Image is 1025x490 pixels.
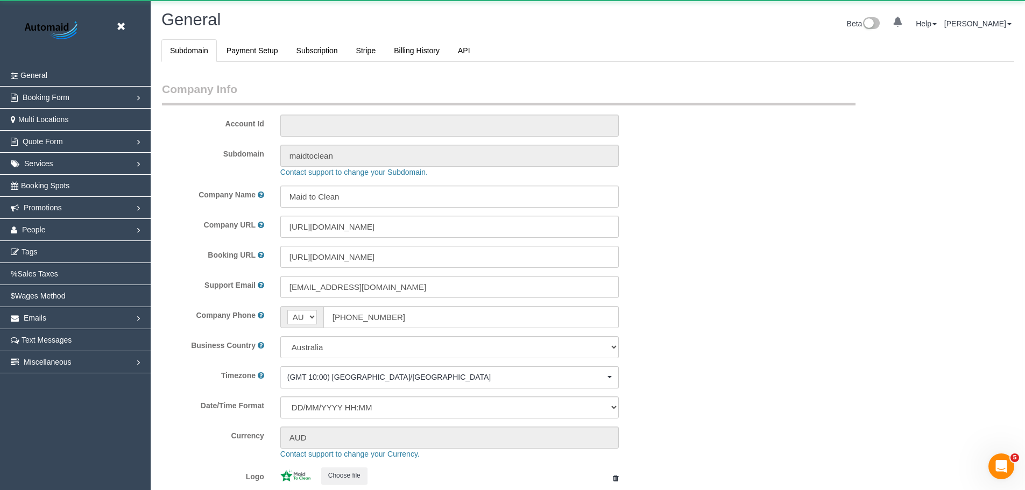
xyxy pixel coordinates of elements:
span: Promotions [24,203,62,212]
legend: Company Info [162,81,856,105]
label: Company URL [204,219,256,230]
label: Business Country [191,340,256,351]
ol: Choose Timezone [280,366,619,388]
span: Booking Form [23,93,69,102]
label: Account Id [154,115,272,129]
span: Wages Method [15,292,66,300]
span: Emails [24,314,46,322]
span: (GMT 10:00) [GEOGRAPHIC_DATA]/[GEOGRAPHIC_DATA] [287,372,605,382]
span: General [161,10,221,29]
label: Company Phone [196,310,256,321]
span: Sales Taxes [17,269,58,278]
a: Payment Setup [218,39,287,62]
span: General [20,71,47,80]
span: Services [24,159,53,168]
label: Currency [154,427,272,441]
a: Help [916,19,937,28]
a: Subscription [288,39,347,62]
label: Logo [154,467,272,482]
label: Date/Time Format [154,396,272,411]
img: 367b4035868b057e955216826a9f17c862141b21.jpeg [280,470,310,481]
span: Multi Locations [18,115,68,124]
a: Subdomain [161,39,217,62]
div: Contact support to change your Subdomain. [272,167,982,177]
img: New interface [862,17,880,31]
label: Booking URL [208,250,256,260]
span: 5 [1010,453,1019,462]
label: Company Name [199,189,256,200]
iframe: Intercom live chat [988,453,1014,479]
button: Choose file [321,467,367,484]
a: Beta [847,19,880,28]
input: Phone [323,306,619,328]
label: Subdomain [154,145,272,159]
span: Miscellaneous [24,358,72,366]
span: People [22,225,46,234]
a: Stripe [348,39,385,62]
label: Support Email [204,280,256,290]
span: Tags [22,247,38,256]
span: Quote Form [23,137,63,146]
button: (GMT 10:00) [GEOGRAPHIC_DATA]/[GEOGRAPHIC_DATA] [280,366,619,388]
span: Booking Spots [21,181,69,190]
a: Billing History [385,39,448,62]
span: Text Messages [22,336,72,344]
img: Automaid Logo [19,19,86,43]
a: [PERSON_NAME] [944,19,1012,28]
div: Contact support to change your Currency. [272,449,982,459]
a: API [449,39,479,62]
label: Timezone [221,370,256,381]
